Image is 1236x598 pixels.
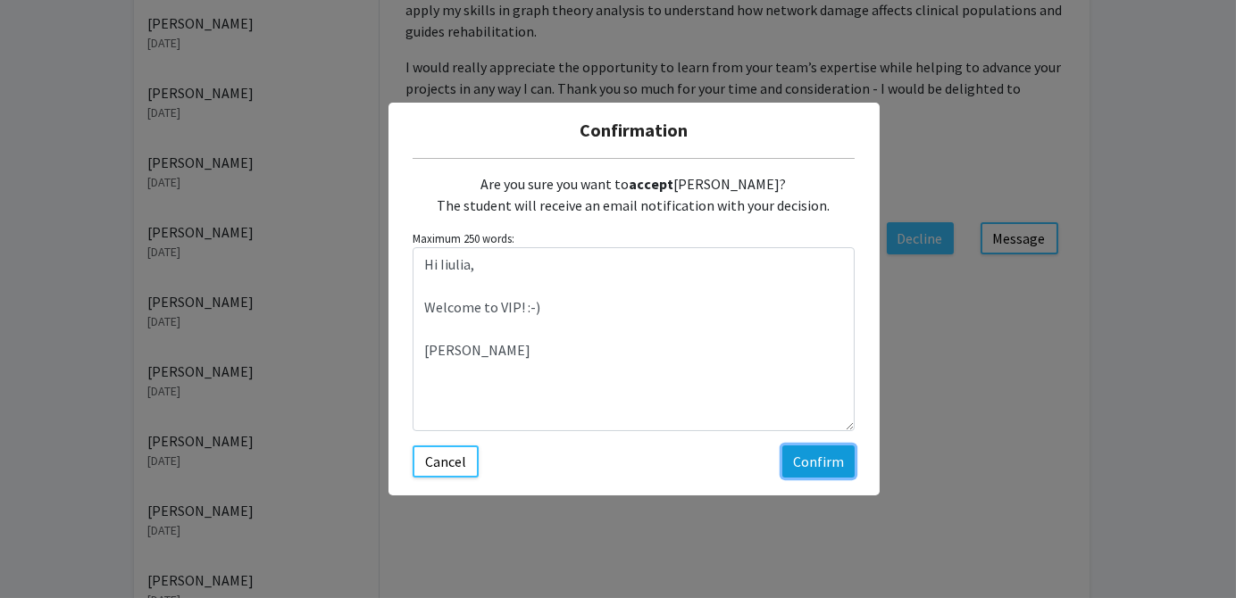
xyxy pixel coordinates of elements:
small: Maximum 250 words: [413,230,855,247]
button: Cancel [413,445,479,478]
div: Are you sure you want to [PERSON_NAME]? The student will receive an email notification with your ... [413,159,855,230]
iframe: Chat [13,518,76,585]
textarea: Customize the message being sent to the student... [413,247,855,431]
button: Confirm [782,445,855,478]
h5: Confirmation [403,117,865,144]
b: accept [630,175,674,193]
